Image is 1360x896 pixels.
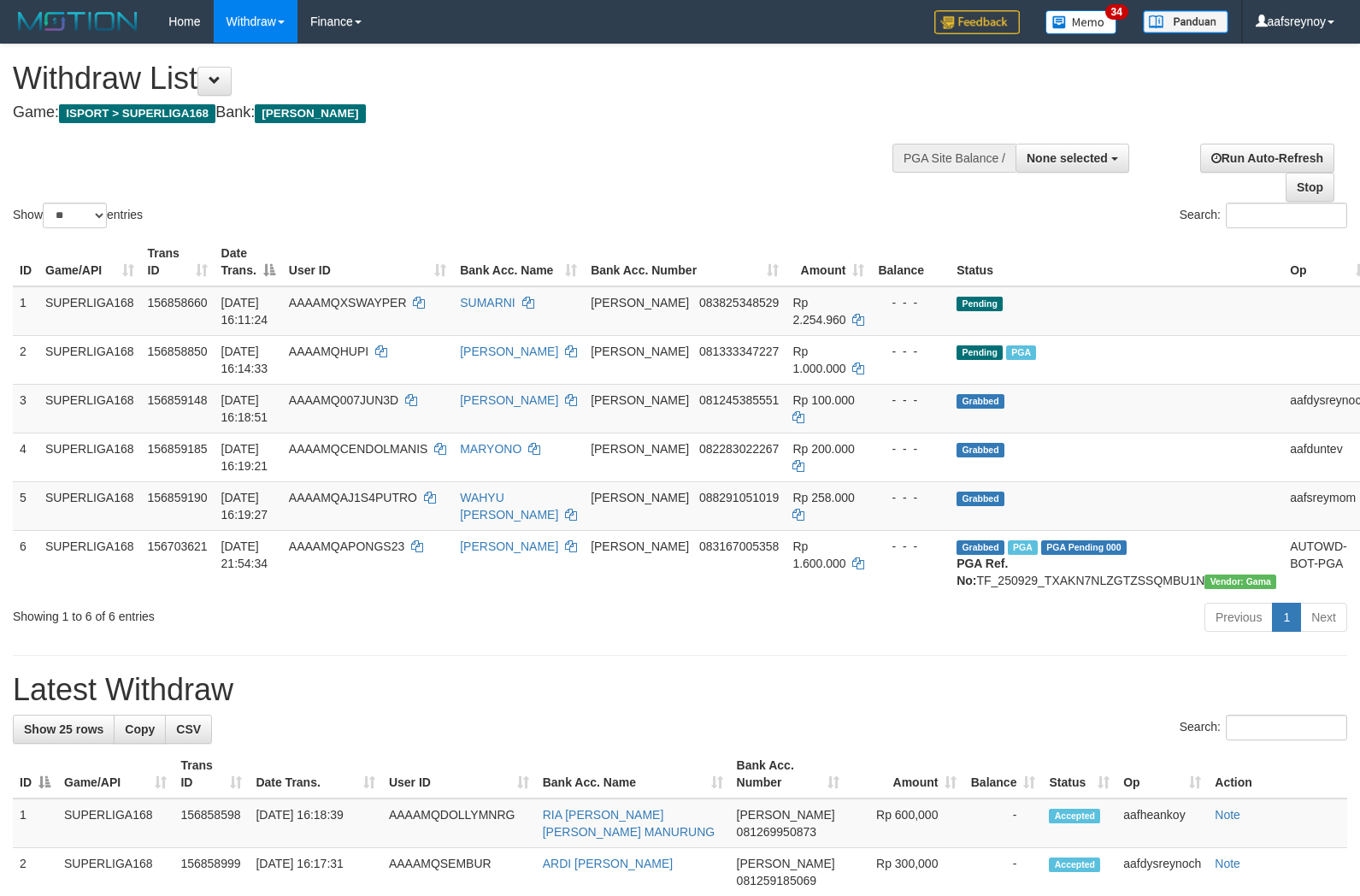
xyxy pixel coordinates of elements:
span: Copy 081245385551 to clipboard [699,393,779,407]
span: Grabbed [957,394,1004,409]
img: Feedback.jpg [934,10,1020,34]
th: Trans ID: activate to sort column ascending [141,238,215,286]
span: Accepted [1049,809,1100,823]
div: - - - [878,294,943,311]
td: - [963,799,1042,848]
th: Balance [871,238,950,286]
td: 2 [13,335,38,384]
span: [DATE] 21:54:34 [221,539,268,570]
input: Search: [1226,715,1347,740]
div: - - - [878,392,943,409]
span: [PERSON_NAME] [591,393,689,407]
div: PGA Site Balance / [892,144,1016,173]
th: Op: activate to sort column ascending [1116,750,1208,799]
span: 34 [1105,4,1128,20]
td: Rp 600,000 [846,799,963,848]
span: Marked by aafchhiseyha [1008,540,1038,555]
th: Action [1208,750,1347,799]
span: 156858850 [148,345,208,358]
th: Trans ID: activate to sort column ascending [174,750,249,799]
a: SUMARNI [460,296,515,309]
div: Showing 1 to 6 of 6 entries [13,601,554,625]
button: None selected [1016,144,1129,173]
span: [PERSON_NAME] [737,857,835,870]
span: 156859185 [148,442,208,456]
span: [DATE] 16:14:33 [221,345,268,375]
span: AAAAMQAPONGS23 [289,539,404,553]
th: Date Trans.: activate to sort column ascending [249,750,382,799]
span: Copy 081333347227 to clipboard [699,345,779,358]
span: Pending [957,297,1003,311]
td: TF_250929_TXAKN7NLZGTZSSQMBU1N [950,530,1283,596]
th: Game/API: activate to sort column ascending [38,238,141,286]
img: MOTION_logo.png [13,9,143,34]
th: ID: activate to sort column descending [13,750,57,799]
th: Bank Acc. Number: activate to sort column ascending [584,238,786,286]
a: Copy [114,715,166,744]
span: PGA Pending [1041,540,1127,555]
a: CSV [165,715,212,744]
a: RIA [PERSON_NAME] [PERSON_NAME] MANURUNG [543,808,715,839]
th: User ID: activate to sort column ascending [382,750,536,799]
a: MARYONO [460,442,521,456]
th: Bank Acc. Name: activate to sort column ascending [453,238,584,286]
span: 156858660 [148,296,208,309]
td: SUPERLIGA168 [38,286,141,336]
a: Previous [1204,603,1273,632]
a: ARDI [PERSON_NAME] [543,857,673,870]
span: Grabbed [957,443,1004,457]
span: [PERSON_NAME] [737,808,835,822]
a: Next [1300,603,1347,632]
a: WAHYU [PERSON_NAME] [460,491,558,522]
span: [PERSON_NAME] [591,491,689,504]
th: Amount: activate to sort column ascending [846,750,963,799]
th: Bank Acc. Name: activate to sort column ascending [536,750,730,799]
b: PGA Ref. No: [957,557,1008,587]
span: Rp 258.000 [792,491,854,504]
span: 156859148 [148,393,208,407]
th: Date Trans.: activate to sort column descending [215,238,282,286]
span: Vendor URL: https://trx31.1velocity.biz [1204,575,1276,589]
a: Note [1215,857,1240,870]
span: AAAAMQ007JUN3D [289,393,398,407]
span: [PERSON_NAME] [591,345,689,358]
span: Rp 200.000 [792,442,854,456]
td: 156858598 [174,799,249,848]
th: Bank Acc. Number: activate to sort column ascending [730,750,847,799]
span: Pending [957,345,1003,360]
select: Showentries [43,203,107,228]
span: [PERSON_NAME] [591,296,689,309]
a: Stop [1286,173,1334,202]
a: 1 [1272,603,1301,632]
td: SUPERLIGA168 [38,530,141,596]
span: Rp 1.000.000 [792,345,845,375]
span: Marked by aafheankoy [1006,345,1036,360]
span: CSV [176,722,201,736]
span: [DATE] 16:19:21 [221,442,268,473]
h4: Game: Bank: [13,104,890,121]
td: 1 [13,799,57,848]
span: Grabbed [957,540,1004,555]
span: Show 25 rows [24,722,103,736]
span: Grabbed [957,492,1004,506]
td: 4 [13,433,38,481]
span: [DATE] 16:18:51 [221,393,268,424]
td: aafheankoy [1116,799,1208,848]
td: SUPERLIGA168 [38,335,141,384]
span: Copy 082283022267 to clipboard [699,442,779,456]
div: - - - [878,440,943,457]
div: - - - [878,538,943,555]
th: ID [13,238,38,286]
h1: Withdraw List [13,62,890,96]
span: [PERSON_NAME] [591,539,689,553]
td: 1 [13,286,38,336]
th: Balance: activate to sort column ascending [963,750,1042,799]
input: Search: [1226,203,1347,228]
th: Amount: activate to sort column ascending [786,238,871,286]
span: None selected [1027,151,1108,165]
th: User ID: activate to sort column ascending [282,238,453,286]
div: - - - [878,343,943,360]
span: AAAAMQHUPI [289,345,368,358]
img: Button%20Memo.svg [1045,10,1117,34]
img: panduan.png [1143,10,1228,33]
